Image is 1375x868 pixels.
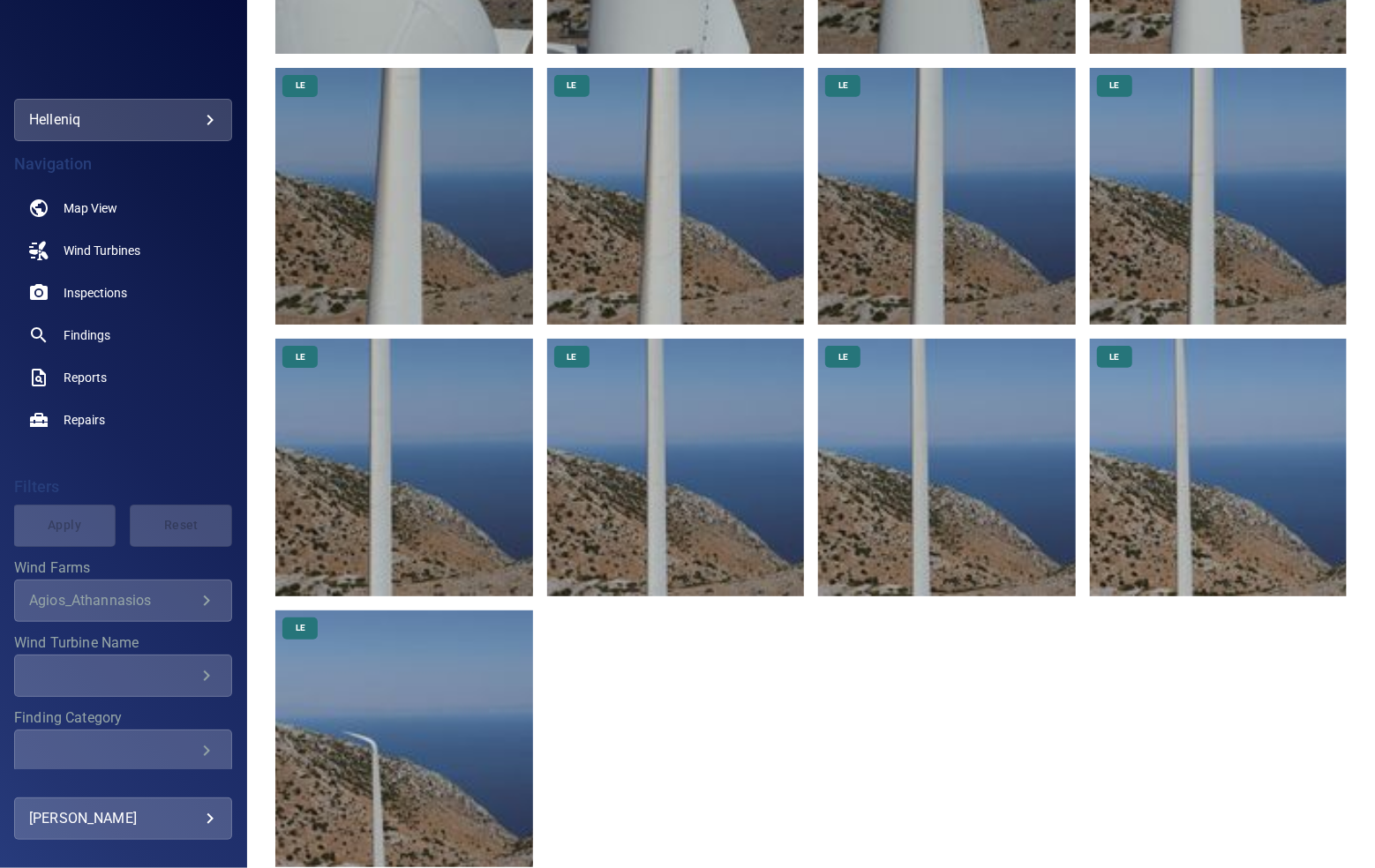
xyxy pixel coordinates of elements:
div: Wind Turbine Name [14,655,232,697]
label: Wind Turbine Name [14,636,232,650]
span: Inspections [64,284,127,302]
span: LE [285,79,316,92]
img: helleniq-logo [82,44,165,62]
span: LE [285,622,316,634]
span: LE [1099,351,1130,363]
span: LE [828,79,859,92]
a: reports noActive [14,356,232,399]
a: repairs noActive [14,399,232,441]
h4: Navigation [14,155,232,173]
span: LE [828,351,859,363]
div: helleniq [29,106,217,134]
span: Map View [64,199,117,217]
div: [PERSON_NAME] [29,804,217,833]
label: Finding Category [14,711,232,725]
span: Wind Turbines [64,242,140,259]
span: Repairs [64,411,105,429]
a: findings noActive [14,314,232,356]
span: LE [556,79,587,92]
a: map noActive [14,187,232,229]
a: inspections noActive [14,272,232,314]
div: helleniq [14,99,232,141]
h4: Filters [14,478,232,496]
span: LE [556,351,587,363]
span: LE [285,351,316,363]
a: windturbines noActive [14,229,232,272]
div: Wind Farms [14,580,232,622]
span: LE [1099,79,1130,92]
span: Findings [64,326,110,344]
label: Wind Farms [14,561,232,575]
span: Reports [64,369,107,386]
div: Agios_Athannasios [29,592,196,609]
div: Finding Category [14,730,232,772]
